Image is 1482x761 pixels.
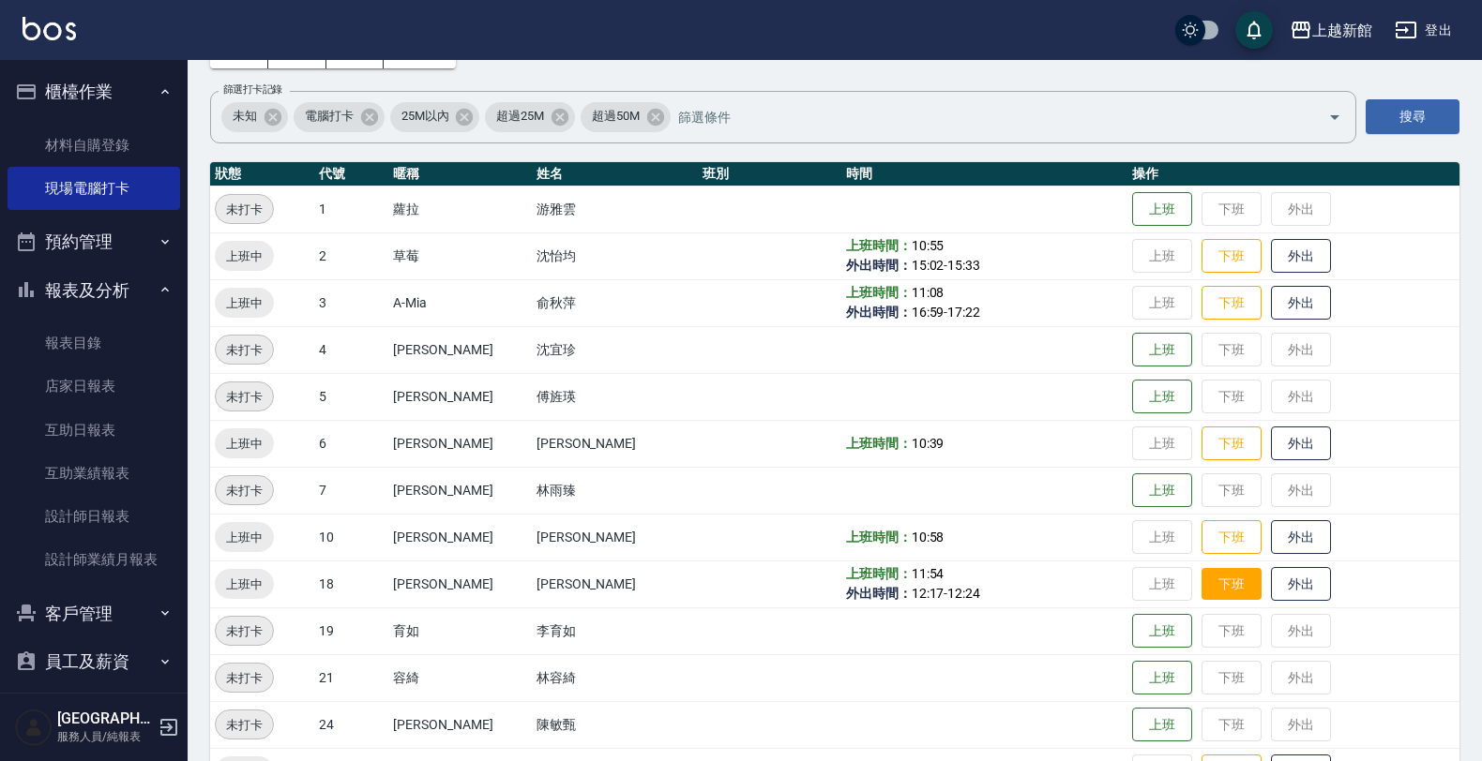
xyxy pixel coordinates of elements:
[1271,426,1331,461] button: 外出
[1202,520,1262,555] button: 下班
[8,365,180,408] a: 店家日報表
[314,232,388,279] td: 2
[1132,192,1192,227] button: 上班
[581,102,671,132] div: 超過50M
[1202,568,1262,601] button: 下班
[532,607,699,654] td: 李育如
[912,305,945,320] span: 16:59
[532,514,699,560] td: [PERSON_NAME]
[314,373,388,420] td: 5
[912,530,945,545] span: 10:58
[947,258,980,273] span: 15:33
[846,566,912,581] b: 上班時間：
[23,17,76,40] img: Logo
[314,467,388,514] td: 7
[388,560,532,607] td: [PERSON_NAME]
[294,107,365,126] span: 電腦打卡
[841,279,1127,326] td: -
[223,82,282,97] label: 篩選打卡記錄
[1235,11,1273,49] button: save
[532,326,699,373] td: 沈宜珍
[532,232,699,279] td: 沈怡均
[532,560,699,607] td: [PERSON_NAME]
[221,107,268,126] span: 未知
[846,530,912,545] b: 上班時間：
[388,467,532,514] td: [PERSON_NAME]
[15,709,53,746] img: Person
[532,373,699,420] td: 傅旌瑛
[314,607,388,654] td: 19
[388,607,532,654] td: 育如
[1387,13,1459,48] button: 登出
[314,701,388,748] td: 24
[215,528,274,547] span: 上班中
[1132,473,1192,508] button: 上班
[215,434,274,454] span: 上班中
[846,258,912,273] b: 外出時間：
[8,452,180,495] a: 互助業績報表
[390,102,480,132] div: 25M以內
[314,279,388,326] td: 3
[388,232,532,279] td: 草莓
[388,162,532,187] th: 暱稱
[314,560,388,607] td: 18
[1271,520,1331,555] button: 外出
[532,162,699,187] th: 姓名
[485,107,555,126] span: 超過25M
[1202,286,1262,321] button: 下班
[221,102,288,132] div: 未知
[216,715,273,735] span: 未打卡
[216,481,273,500] span: 未打卡
[390,107,461,126] span: 25M以內
[8,409,180,452] a: 互助日報表
[314,162,388,187] th: 代號
[1132,333,1192,367] button: 上班
[532,701,699,748] td: 陳敏甄
[388,326,532,373] td: [PERSON_NAME]
[947,305,980,320] span: 17:22
[1271,239,1331,274] button: 外出
[912,566,945,581] span: 11:54
[314,420,388,467] td: 6
[294,102,385,132] div: 電腦打卡
[57,728,153,745] p: 服務人員/純報表
[8,321,180,365] a: 報表目錄
[841,232,1127,279] td: -
[215,246,274,266] span: 上班中
[388,373,532,420] td: [PERSON_NAME]
[698,162,841,187] th: 班別
[314,186,388,232] td: 1
[216,200,273,219] span: 未打卡
[1132,661,1192,695] button: 上班
[841,560,1127,607] td: -
[912,238,945,253] span: 10:55
[216,621,273,641] span: 未打卡
[8,67,180,116] button: 櫃檯作業
[314,654,388,701] td: 21
[216,668,273,688] span: 未打卡
[485,102,575,132] div: 超過25M
[846,436,912,451] b: 上班時間：
[215,293,274,313] span: 上班中
[1202,426,1262,461] button: 下班
[846,285,912,300] b: 上班時間：
[673,100,1295,133] input: 篩選條件
[846,238,912,253] b: 上班時間：
[314,514,388,560] td: 10
[388,420,532,467] td: [PERSON_NAME]
[912,586,945,601] span: 12:17
[581,107,651,126] span: 超過50M
[846,586,912,601] b: 外出時間：
[1320,102,1350,132] button: Open
[1132,380,1192,414] button: 上班
[1366,99,1459,134] button: 搜尋
[532,654,699,701] td: 林容綺
[1127,162,1459,187] th: 操作
[841,162,1127,187] th: 時間
[216,387,273,407] span: 未打卡
[532,279,699,326] td: 俞秋萍
[532,186,699,232] td: 游雅雲
[532,467,699,514] td: 林雨臻
[388,701,532,748] td: [PERSON_NAME]
[8,217,180,266] button: 預約管理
